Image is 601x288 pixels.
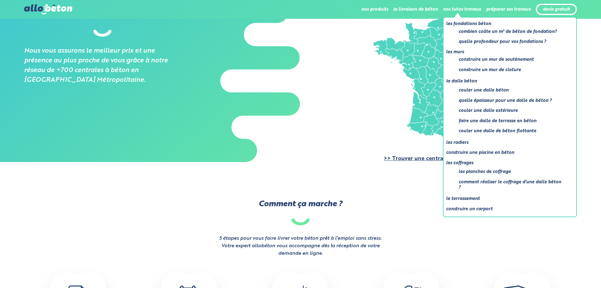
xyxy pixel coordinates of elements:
li: Les murs [446,48,569,76]
li: nos produits [361,2,388,17]
li: la livraison de béton [393,2,438,17]
a: Faire une dalle de terrasse en béton [459,117,564,125]
i: Nous vous assurons le meilleur prix et une présence au plus proche de vous grâce à notre réseau d... [24,46,181,85]
a: Couler une dalle extérieure [459,107,564,115]
a: Les radiers [446,139,569,147]
li: Les fondations béton [446,20,569,48]
img: allobéton [24,4,72,14]
a: >> Trouver une centrale à béton près de chez moi [384,156,518,161]
a: devis gratuit [543,7,570,12]
a: Le terrassement [446,195,569,203]
strong: 5 étapes pour vous faire livrer votre béton prêt à l’emploi sans stress. Votre expert allobéton v... [216,235,385,257]
a: Combien coûte un m³ de béton de fondation? [459,28,564,36]
a: Quelle épaisseur pour une dalle de béton ? [459,97,564,105]
a: Les coffrages [446,159,569,167]
a: Construire un mur de soutènement [459,56,564,64]
a: Comment réaliser le coffrage d'une dalle béton ? [459,178,564,191]
a: Les planches de coffrage [459,168,564,176]
a: Couler une dalle béton [459,86,564,94]
li: préparer ses travaux [486,2,531,17]
li: nos tutos travaux [443,2,481,17]
a: Quelle profondeur pour vos fondations ? [459,38,564,46]
a: Construire un carport [446,205,569,213]
a: Construire une piscine en béton [446,149,569,157]
h2: Comment ça marche ? [24,200,577,225]
a: Construire un mur de cloture [459,66,564,74]
a: Couler une dalle de béton flottante [459,127,564,135]
a: La dalle béton [446,77,569,85]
